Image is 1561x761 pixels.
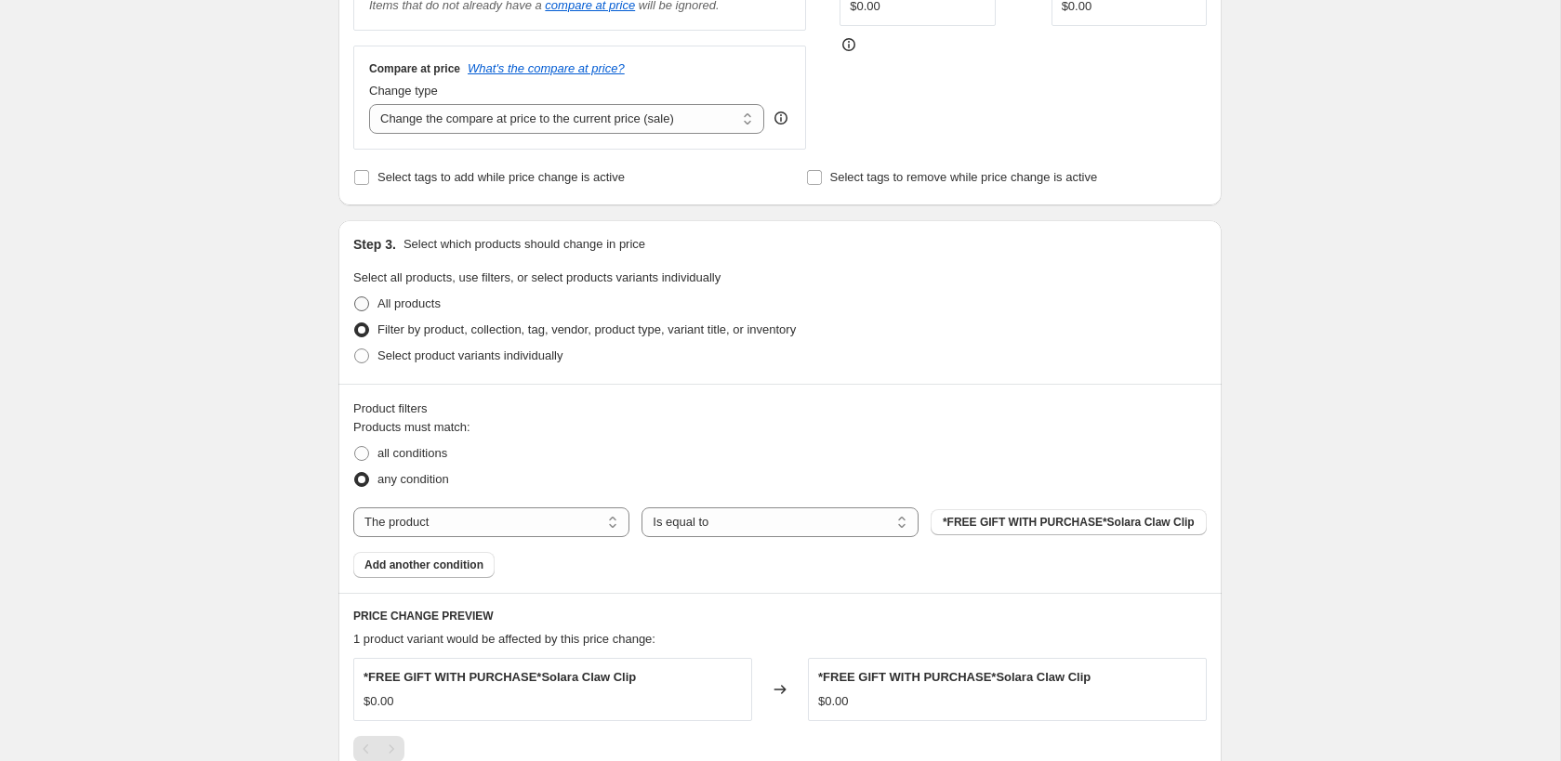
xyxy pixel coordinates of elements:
h6: PRICE CHANGE PREVIEW [353,609,1207,623]
button: What's the compare at price? [468,61,625,75]
span: Select tags to remove while price change is active [830,170,1098,184]
span: 1 product variant would be affected by this price change: [353,632,655,646]
span: All products [377,296,441,310]
span: all conditions [377,446,447,460]
span: Filter by product, collection, tag, vendor, product type, variant title, or inventory [377,322,796,336]
span: any condition [377,472,449,486]
span: *FREE GIFT WITH PURCHASE*Solara Claw Clip [364,670,636,684]
span: Products must match: [353,420,470,434]
span: Select product variants individually [377,348,562,362]
button: *FREE GIFT WITH PURCHASE*Solara Claw Clip [931,509,1207,535]
span: *FREE GIFT WITH PURCHASE*Solara Claw Clip [943,515,1195,530]
h2: Step 3. [353,235,396,254]
span: *FREE GIFT WITH PURCHASE*Solara Claw Clip [818,670,1091,684]
p: Select which products should change in price [403,235,645,254]
div: Product filters [353,400,1207,418]
div: help [772,109,790,127]
span: $0.00 [364,694,394,708]
h3: Compare at price [369,61,460,76]
span: Change type [369,84,438,98]
button: Add another condition [353,552,495,578]
span: Add another condition [364,558,483,572]
span: Select all products, use filters, or select products variants individually [353,270,721,284]
span: $0.00 [818,694,849,708]
span: Select tags to add while price change is active [377,170,625,184]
